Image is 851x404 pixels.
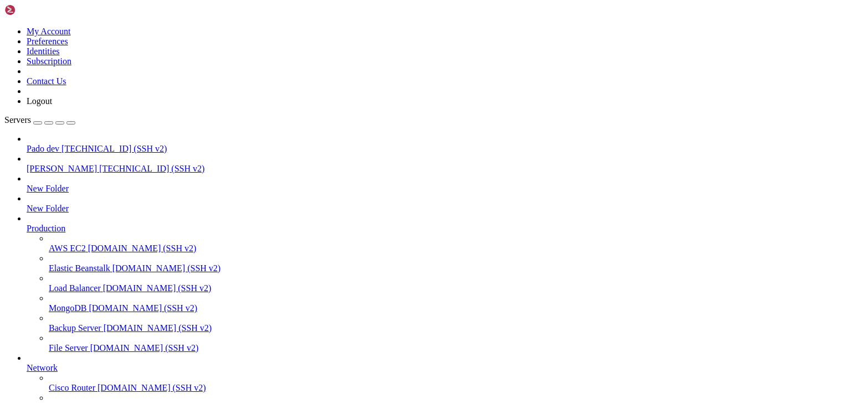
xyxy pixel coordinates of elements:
a: [PERSON_NAME] [TECHNICAL_ID] (SSH v2) [27,164,847,174]
span: Elastic Beanstalk [49,263,110,273]
a: Subscription [27,56,71,66]
a: File Server [DOMAIN_NAME] (SSH v2) [49,343,847,353]
a: My Account [27,27,71,36]
li: Pado dev [TECHNICAL_ID] (SSH v2) [27,134,847,154]
a: Contact Us [27,76,66,86]
span: [DOMAIN_NAME] (SSH v2) [103,283,212,293]
span: [DOMAIN_NAME] (SSH v2) [112,263,221,273]
a: New Folder [27,204,847,214]
span: Cisco Router [49,383,95,392]
a: Elastic Beanstalk [DOMAIN_NAME] (SSH v2) [49,263,847,273]
a: Servers [4,115,75,125]
span: [DOMAIN_NAME] (SSH v2) [88,244,197,253]
li: Backup Server [DOMAIN_NAME] (SSH v2) [49,313,847,333]
span: [TECHNICAL_ID] (SSH v2) [99,164,204,173]
a: Network [27,363,847,373]
a: Production [27,224,847,234]
a: Load Balancer [DOMAIN_NAME] (SSH v2) [49,283,847,293]
span: File Server [49,343,88,353]
a: MongoDB [DOMAIN_NAME] (SSH v2) [49,303,847,313]
span: AWS EC2 [49,244,86,253]
span: [DOMAIN_NAME] (SSH v2) [104,323,212,333]
li: File Server [DOMAIN_NAME] (SSH v2) [49,333,847,353]
a: Logout [27,96,52,106]
a: Identities [27,46,60,56]
span: [DOMAIN_NAME] (SSH v2) [89,303,197,313]
span: [DOMAIN_NAME] (SSH v2) [98,383,206,392]
span: New Folder [27,204,69,213]
li: AWS EC2 [DOMAIN_NAME] (SSH v2) [49,234,847,253]
a: Backup Server [DOMAIN_NAME] (SSH v2) [49,323,847,333]
a: Preferences [27,37,68,46]
span: Pado dev [27,144,59,153]
span: New Folder [27,184,69,193]
li: [PERSON_NAME] [TECHNICAL_ID] (SSH v2) [27,154,847,174]
li: Production [27,214,847,353]
span: MongoDB [49,303,86,313]
span: Backup Server [49,323,101,333]
li: Cisco Router [DOMAIN_NAME] (SSH v2) [49,373,847,393]
li: Load Balancer [DOMAIN_NAME] (SSH v2) [49,273,847,293]
a: Pado dev [TECHNICAL_ID] (SSH v2) [27,144,847,154]
span: [DOMAIN_NAME] (SSH v2) [90,343,199,353]
span: Servers [4,115,31,125]
span: Load Balancer [49,283,101,293]
span: [PERSON_NAME] [27,164,97,173]
a: AWS EC2 [DOMAIN_NAME] (SSH v2) [49,244,847,253]
li: New Folder [27,194,847,214]
span: Production [27,224,65,233]
span: Network [27,363,58,372]
li: New Folder [27,174,847,194]
img: Shellngn [4,4,68,15]
a: New Folder [27,184,847,194]
li: MongoDB [DOMAIN_NAME] (SSH v2) [49,293,847,313]
a: Cisco Router [DOMAIN_NAME] (SSH v2) [49,383,847,393]
li: Elastic Beanstalk [DOMAIN_NAME] (SSH v2) [49,253,847,273]
span: [TECHNICAL_ID] (SSH v2) [61,144,167,153]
